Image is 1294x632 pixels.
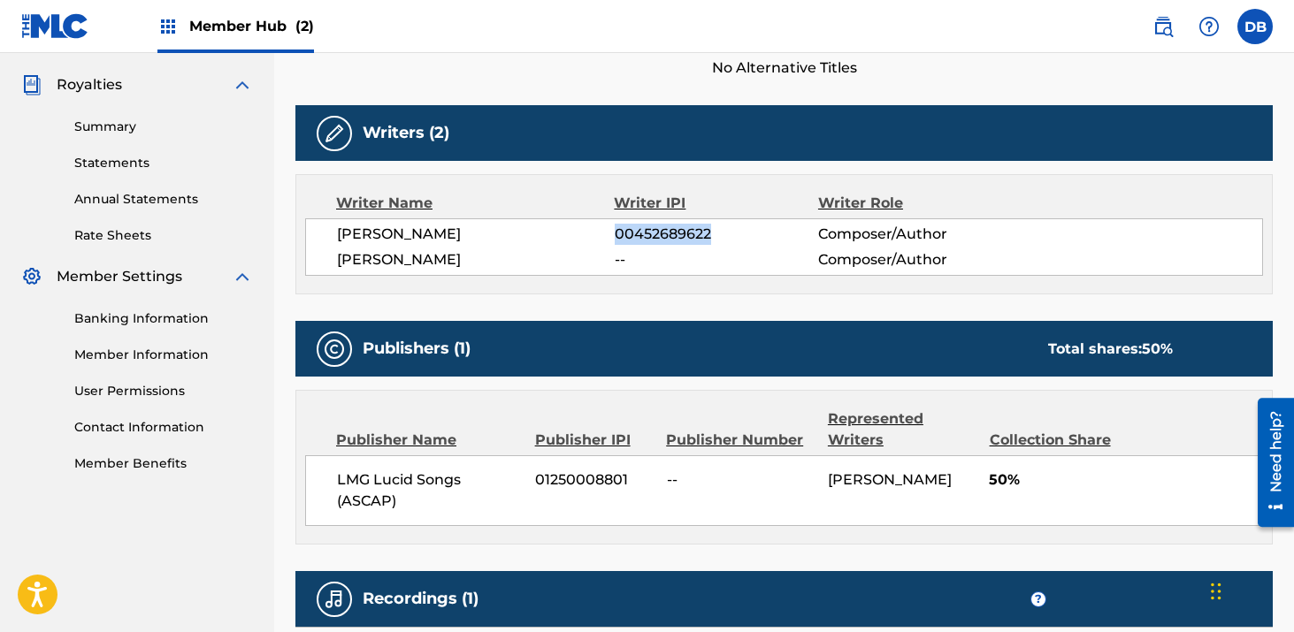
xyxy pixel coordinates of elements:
img: Recordings [324,589,345,610]
img: Top Rightsholders [157,16,179,37]
span: 00452689622 [615,224,818,245]
a: Contact Information [74,418,253,437]
div: Publisher IPI [535,430,654,451]
img: Member Settings [21,266,42,287]
a: Member Information [74,346,253,364]
div: Drag [1211,565,1221,618]
div: Publisher Name [336,430,522,451]
span: Member Hub [189,16,314,36]
iframe: Resource Center [1244,392,1294,534]
div: Total shares: [1048,339,1173,360]
span: [PERSON_NAME] [337,224,615,245]
div: Help [1191,9,1227,44]
a: Statements [74,154,253,172]
span: Composer/Author [818,249,1003,270]
iframe: Chat Widget [1206,547,1294,632]
img: expand [232,74,253,95]
span: Composer/Author [818,224,1003,245]
h5: Writers (2) [363,123,449,143]
div: Publisher Number [666,430,815,451]
a: Banking Information [74,309,253,328]
img: MLC Logo [21,13,89,39]
span: 50 % [1142,340,1173,357]
div: Represented Writers [828,408,976,451]
span: [PERSON_NAME] [828,471,952,488]
span: -- [615,249,818,270]
a: Summary [74,118,253,136]
img: expand [232,266,253,287]
span: 50% [989,469,1262,491]
span: [PERSON_NAME] [337,249,615,270]
img: Publishers [324,339,345,360]
a: User Permissions [74,382,253,400]
a: Public Search [1145,9,1181,44]
span: Royalties [57,74,122,95]
span: ? [1031,592,1045,606]
div: Writer IPI [614,193,818,214]
div: Writer Name [336,193,614,214]
span: LMG Lucid Songs (ASCAP) [337,469,522,512]
img: help [1198,16,1220,37]
img: Royalties [21,74,42,95]
span: (2) [295,18,314,34]
div: Collection Share [990,430,1129,451]
a: Member Benefits [74,454,253,473]
span: 01250008801 [535,469,653,491]
a: Rate Sheets [74,226,253,245]
img: Writers [324,123,345,144]
div: User Menu [1237,9,1273,44]
span: Member Settings [57,266,182,287]
img: search [1152,16,1174,37]
h5: Publishers (1) [363,339,471,359]
h5: Recordings (1) [363,589,479,609]
div: Writer Role [818,193,1004,214]
span: No Alternative Titles [295,57,1273,79]
span: -- [667,469,815,491]
a: Annual Statements [74,190,253,209]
